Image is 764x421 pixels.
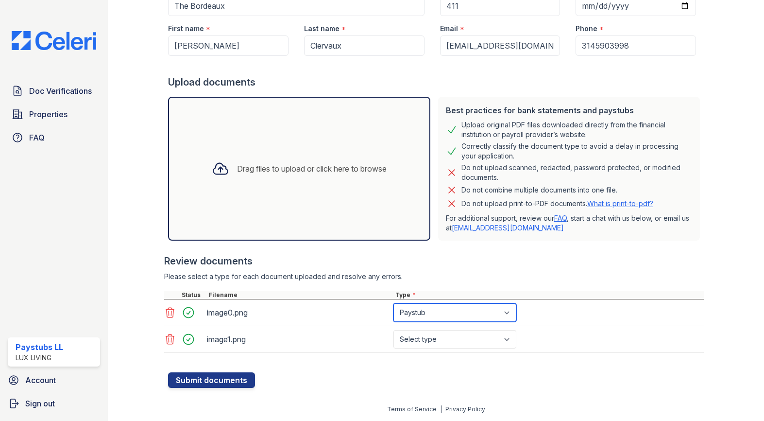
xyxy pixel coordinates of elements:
a: Sign out [4,394,104,413]
div: Paystubs LL [16,341,63,353]
div: Upload original PDF files downloaded directly from the financial institution or payroll provider’... [461,120,693,140]
div: Type [393,291,704,299]
span: FAQ [29,132,45,143]
div: Filename [207,291,393,299]
a: Terms of Service [387,405,437,413]
div: Do not upload scanned, redacted, password protected, or modified documents. [461,163,693,182]
a: Privacy Policy [445,405,485,413]
div: Drag files to upload or click here to browse [237,163,387,175]
label: Email [440,24,458,34]
a: Properties [8,105,100,124]
span: Properties [29,108,68,120]
label: Last name [304,24,340,34]
div: Do not combine multiple documents into one file. [461,184,617,196]
p: Do not upload print-to-PDF documents. [461,199,653,209]
p: For additional support, review our , start a chat with us below, or email us at [446,213,693,233]
div: Please select a type for each document uploaded and resolve any errors. [164,272,704,281]
div: image0.png [207,305,390,320]
a: FAQ [554,214,567,222]
a: What is print-to-pdf? [587,199,653,208]
div: Review documents [164,254,704,268]
label: Phone [576,24,597,34]
a: [EMAIL_ADDRESS][DOMAIN_NAME] [452,224,564,232]
div: Lux Living [16,353,63,363]
a: FAQ [8,128,100,147]
div: Best practices for bank statements and paystubs [446,105,693,116]
span: Sign out [25,398,55,409]
div: Upload documents [168,75,704,89]
div: image1.png [207,332,390,347]
img: CE_Logo_Blue-a8612792a0a2168367f1c8372b55b34899dd931a85d93a1a3d3e32e68fde9ad4.png [4,31,104,50]
div: Status [180,291,207,299]
div: Correctly classify the document type to avoid a delay in processing your application. [461,141,693,161]
span: Doc Verifications [29,85,92,97]
a: Doc Verifications [8,81,100,101]
div: | [440,405,442,413]
a: Account [4,370,104,390]
span: Account [25,374,56,386]
button: Submit documents [168,372,255,388]
label: First name [168,24,204,34]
